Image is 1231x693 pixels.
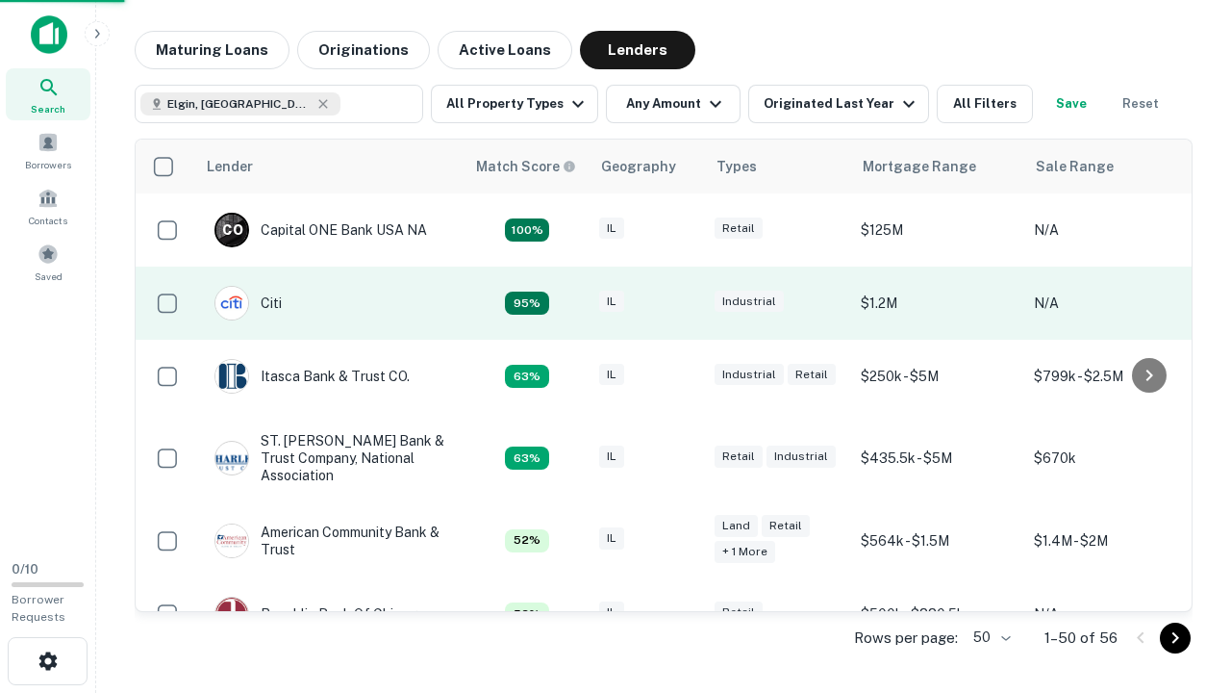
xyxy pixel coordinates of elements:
[764,92,920,115] div: Originated Last Year
[580,31,695,69] button: Lenders
[215,287,248,320] img: picture
[854,627,958,650] p: Rows per page:
[863,155,976,178] div: Mortgage Range
[1024,504,1197,577] td: $1.4M - $2M
[937,85,1033,123] button: All Filters
[214,432,445,485] div: ST. [PERSON_NAME] Bank & Trust Company, National Association
[851,193,1024,267] td: $125M
[6,236,90,288] a: Saved
[1024,267,1197,340] td: N/A
[505,447,549,470] div: Capitalize uses an advanced AI algorithm to match your search with the best lender. The match sco...
[505,218,549,242] div: Capitalize uses an advanced AI algorithm to match your search with the best lender. The match sco...
[599,218,624,240] div: IL
[215,598,248,630] img: picture
[215,442,248,475] img: picture
[715,446,763,468] div: Retail
[6,68,90,120] a: Search
[505,529,549,552] div: Capitalize uses an advanced AI algorithm to match your search with the best lender. The match sco...
[705,140,851,193] th: Types
[438,31,572,69] button: Active Loans
[599,364,624,386] div: IL
[1044,627,1118,650] p: 1–50 of 56
[195,140,465,193] th: Lender
[6,180,90,232] a: Contacts
[1160,623,1191,654] button: Go to next page
[1024,140,1197,193] th: Sale Range
[505,365,549,388] div: Capitalize uses an advanced AI algorithm to match your search with the best lender. The match sco...
[135,31,289,69] button: Maturing Loans
[606,85,741,123] button: Any Amount
[715,541,775,563] div: + 1 more
[1024,340,1197,413] td: $799k - $2.5M
[966,624,1014,652] div: 50
[715,218,763,240] div: Retail
[12,593,65,624] span: Borrower Requests
[6,124,90,176] a: Borrowers
[214,213,427,247] div: Capital ONE Bank USA NA
[851,267,1024,340] td: $1.2M
[207,155,253,178] div: Lender
[599,602,624,624] div: IL
[1024,413,1197,504] td: $670k
[599,291,624,313] div: IL
[599,446,624,468] div: IL
[31,15,67,54] img: capitalize-icon.png
[12,562,38,577] span: 0 / 10
[25,157,71,172] span: Borrowers
[716,155,757,178] div: Types
[601,155,676,178] div: Geography
[214,286,282,321] div: Citi
[590,140,705,193] th: Geography
[297,31,430,69] button: Originations
[476,156,576,177] div: Capitalize uses an advanced AI algorithm to match your search with the best lender. The match sco...
[31,101,65,116] span: Search
[1024,577,1197,651] td: N/A
[762,515,810,537] div: Retail
[599,527,624,550] div: IL
[715,515,758,537] div: Land
[215,360,248,393] img: picture
[766,446,836,468] div: Industrial
[214,597,425,631] div: Republic Bank Of Chicago
[465,140,590,193] th: Capitalize uses an advanced AI algorithm to match your search with the best lender. The match sco...
[1041,85,1102,123] button: Save your search to get updates of matches that match your search criteria.
[1135,539,1231,631] iframe: Chat Widget
[167,95,312,113] span: Elgin, [GEOGRAPHIC_DATA], [GEOGRAPHIC_DATA]
[214,359,410,394] div: Itasca Bank & Trust CO.
[748,85,929,123] button: Originated Last Year
[851,504,1024,577] td: $564k - $1.5M
[215,525,248,557] img: picture
[222,220,242,241] p: C O
[476,156,572,177] h6: Match Score
[788,364,836,386] div: Retail
[851,413,1024,504] td: $435.5k - $5M
[431,85,598,123] button: All Property Types
[1036,155,1114,178] div: Sale Range
[715,291,784,313] div: Industrial
[29,213,67,228] span: Contacts
[214,524,445,558] div: American Community Bank & Trust
[505,603,549,626] div: Capitalize uses an advanced AI algorithm to match your search with the best lender. The match sco...
[715,602,763,624] div: Retail
[851,340,1024,413] td: $250k - $5M
[715,364,784,386] div: Industrial
[1110,85,1171,123] button: Reset
[35,269,63,284] span: Saved
[505,292,549,315] div: Capitalize uses an advanced AI algorithm to match your search with the best lender. The match sco...
[1024,193,1197,267] td: N/A
[851,140,1024,193] th: Mortgage Range
[851,577,1024,651] td: $500k - $880.5k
